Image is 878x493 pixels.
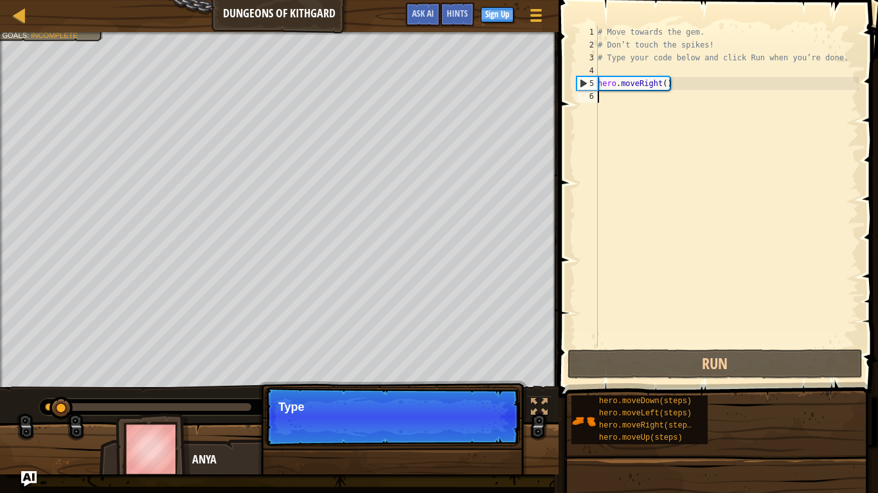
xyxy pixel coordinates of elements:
span: Hints [447,7,468,19]
span: hero.moveRight(steps) [599,421,696,430]
button: Show game menu [520,3,552,33]
div: 4 [577,64,598,77]
button: Sign Up [481,7,514,22]
button: Toggle fullscreen [526,395,552,422]
button: Ask AI [21,471,37,487]
div: 1 [577,26,598,39]
div: 2 [577,39,598,51]
button: Ask AI [406,3,440,26]
img: portrait.png [571,409,596,433]
span: hero.moveUp(steps) [599,433,683,442]
div: 5 [577,77,598,90]
div: 6 [577,90,598,103]
p: Type [278,401,506,413]
div: 3 [577,51,598,64]
span: hero.moveDown(steps) [599,397,692,406]
button: Run [568,349,863,379]
img: thang_avatar_frame.png [116,413,190,485]
div: Anya [192,451,446,468]
span: Ask AI [412,7,434,19]
span: hero.moveLeft(steps) [599,409,692,418]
